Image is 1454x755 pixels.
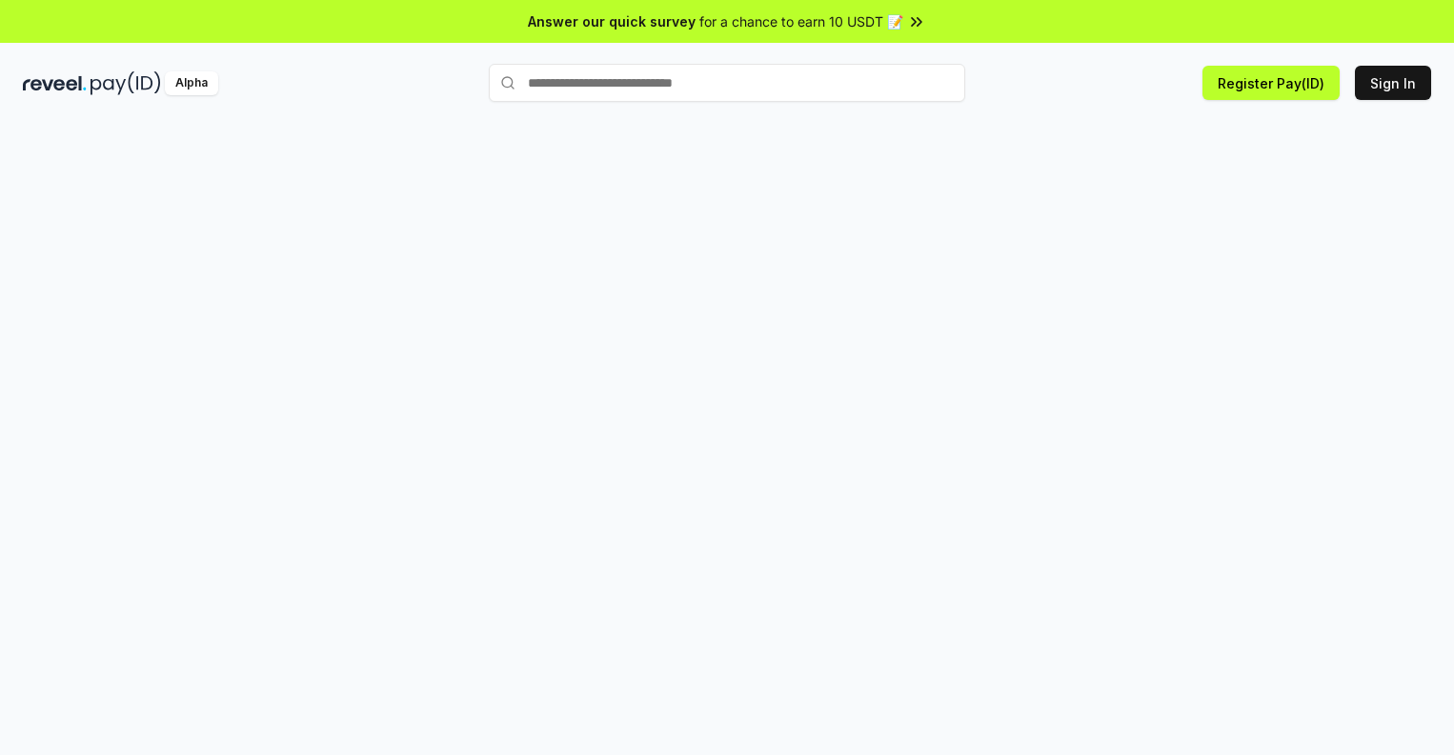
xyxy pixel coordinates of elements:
[1202,66,1340,100] button: Register Pay(ID)
[699,11,903,31] span: for a chance to earn 10 USDT 📝
[91,71,161,95] img: pay_id
[165,71,218,95] div: Alpha
[23,71,87,95] img: reveel_dark
[1355,66,1431,100] button: Sign In
[528,11,696,31] span: Answer our quick survey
